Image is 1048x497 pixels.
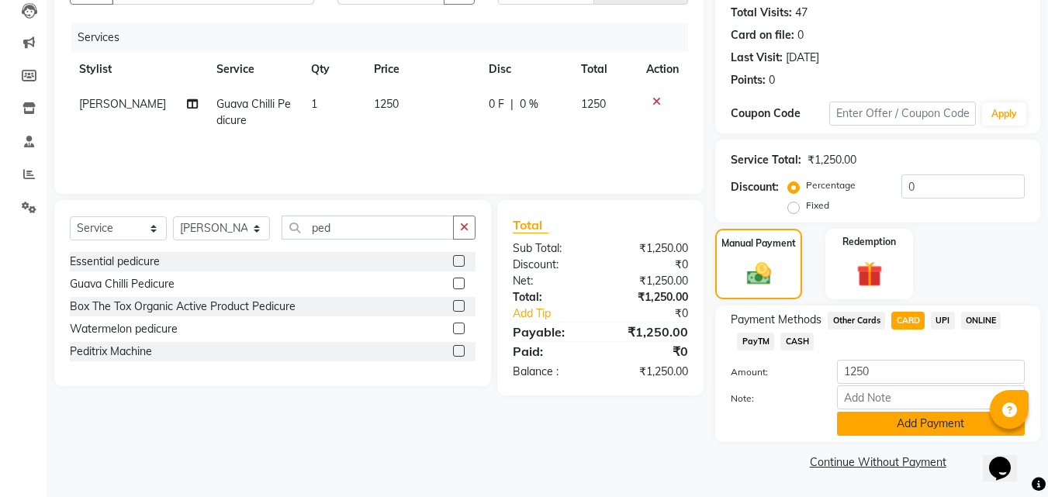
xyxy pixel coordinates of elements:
input: Add Note [837,385,1025,409]
label: Note: [719,392,825,406]
input: Enter Offer / Coupon Code [829,102,976,126]
div: [DATE] [786,50,819,66]
div: Balance : [501,364,600,380]
span: CARD [891,312,925,330]
span: CASH [780,333,814,350]
label: Manual Payment [721,236,796,250]
span: 1 [311,97,317,111]
input: Amount [837,360,1025,384]
a: Continue Without Payment [718,454,1037,471]
label: Redemption [842,235,896,249]
div: Services [71,23,700,52]
div: ₹0 [600,257,700,273]
div: Discount: [501,257,600,273]
div: ₹1,250.00 [600,364,700,380]
div: Paid: [501,342,600,361]
span: Total [513,217,548,233]
button: Add Payment [837,412,1025,436]
div: ₹0 [617,305,700,322]
input: Search or Scan [282,216,454,240]
div: Total Visits: [731,5,792,21]
iframe: chat widget [983,435,1032,481]
div: Service Total: [731,152,801,168]
label: Percentage [806,178,856,192]
span: 0 % [520,96,538,112]
span: Other Cards [828,312,885,330]
div: 47 [795,5,808,21]
div: Sub Total: [501,240,600,257]
div: ₹1,250.00 [600,240,700,257]
span: 1250 [581,97,606,111]
div: 0 [797,27,804,43]
div: Box The Tox Organic Active Product Pedicure [70,299,296,315]
span: 0 F [489,96,504,112]
span: UPI [931,312,955,330]
th: Disc [479,52,572,87]
th: Qty [302,52,365,87]
div: 0 [769,72,775,88]
div: Peditrix Machine [70,343,152,360]
img: _gift.svg [849,258,891,290]
a: Add Tip [501,305,617,322]
th: Total [572,52,638,87]
div: Total: [501,289,600,305]
div: ₹1,250.00 [600,323,700,341]
label: Fixed [806,198,829,212]
div: Watermelon pedicure [70,321,178,337]
span: | [510,96,514,112]
span: ONLINE [961,312,1001,330]
div: ₹1,250.00 [808,152,856,168]
span: Guava Chilli Pedicure [216,97,291,127]
div: Payable: [501,323,600,341]
div: Essential pedicure [70,254,160,270]
span: [PERSON_NAME] [79,97,166,111]
div: Coupon Code [731,105,828,122]
div: Last Visit: [731,50,783,66]
div: ₹1,250.00 [600,273,700,289]
span: Payment Methods [731,312,821,328]
div: Discount: [731,179,779,195]
div: Points: [731,72,766,88]
span: PayTM [737,333,774,350]
button: Apply [982,102,1026,126]
th: Action [637,52,688,87]
th: Service [207,52,302,87]
img: _cash.svg [739,260,779,288]
th: Price [365,52,479,87]
div: Guava Chilli Pedicure [70,276,175,292]
div: Net: [501,273,600,289]
label: Amount: [719,365,825,379]
div: ₹1,250.00 [600,289,700,305]
div: ₹0 [600,342,700,361]
span: 1250 [374,97,399,111]
th: Stylist [70,52,207,87]
div: Card on file: [731,27,794,43]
